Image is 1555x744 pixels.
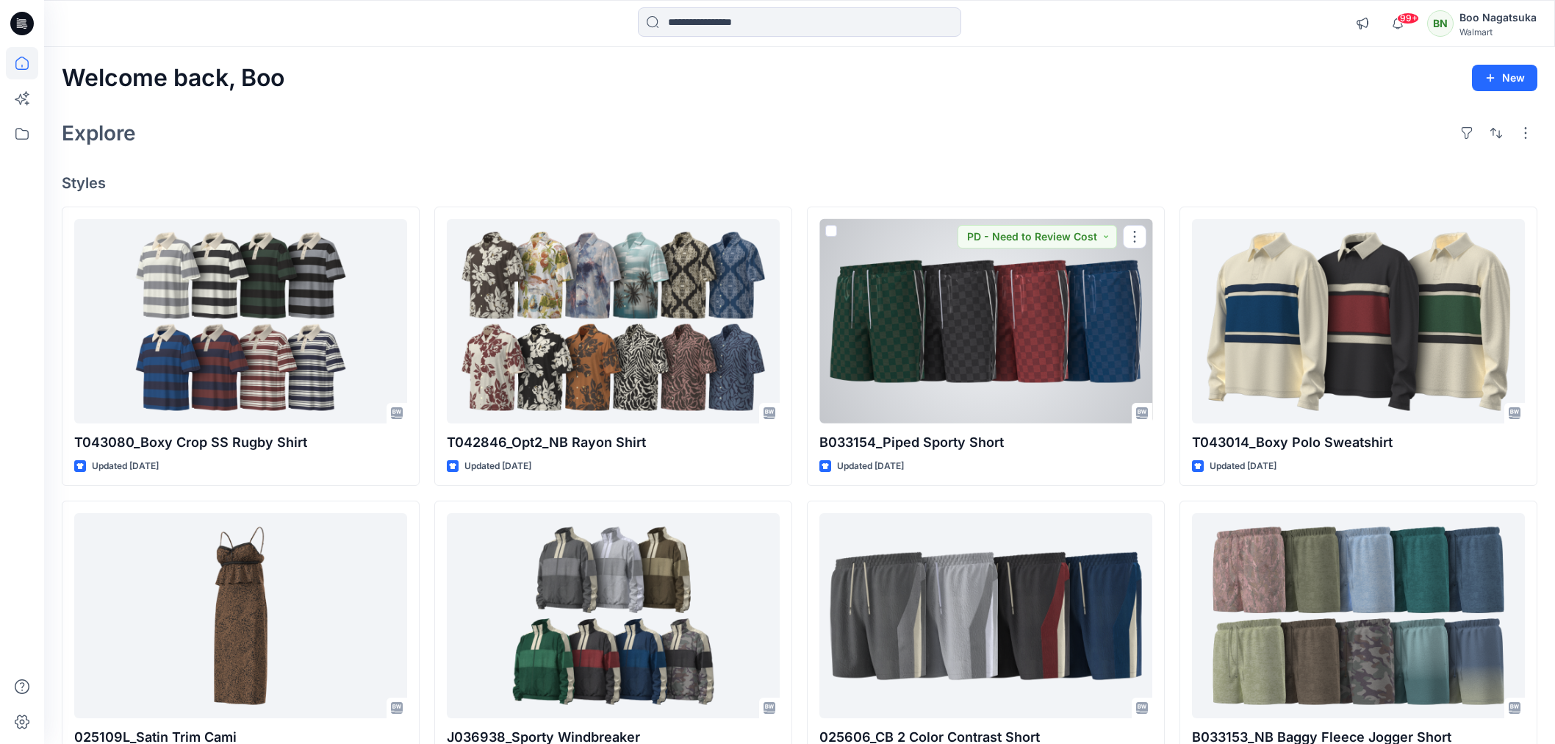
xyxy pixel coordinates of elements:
p: Updated [DATE] [92,459,159,474]
a: B033154_Piped Sporty Short [819,219,1152,423]
p: Updated [DATE] [464,459,531,474]
a: 025109L_Satin Trim Cami [74,513,407,718]
a: T043014_Boxy Polo Sweatshirt [1192,219,1525,423]
a: B033153_NB Baggy Fleece Jogger Short [1192,513,1525,718]
p: T043014_Boxy Polo Sweatshirt [1192,432,1525,453]
button: New [1472,65,1537,91]
span: 99+ [1397,12,1419,24]
h2: Explore [62,121,136,145]
a: J036938_Sporty Windbreaker [447,513,780,718]
div: BN [1427,10,1454,37]
h2: Welcome back, Boo [62,65,284,92]
p: Updated [DATE] [1210,459,1276,474]
div: Walmart [1459,26,1537,37]
div: Boo Nagatsuka [1459,9,1537,26]
a: 025606_CB 2 Color Contrast Short [819,513,1152,718]
p: B033154_Piped Sporty Short [819,432,1152,453]
h4: Styles [62,174,1537,192]
p: Updated [DATE] [837,459,904,474]
a: T043080_Boxy Crop SS Rugby Shirt [74,219,407,423]
p: T042846_Opt2_NB Rayon Shirt [447,432,780,453]
p: T043080_Boxy Crop SS Rugby Shirt [74,432,407,453]
a: T042846_Opt2_NB Rayon Shirt [447,219,780,423]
